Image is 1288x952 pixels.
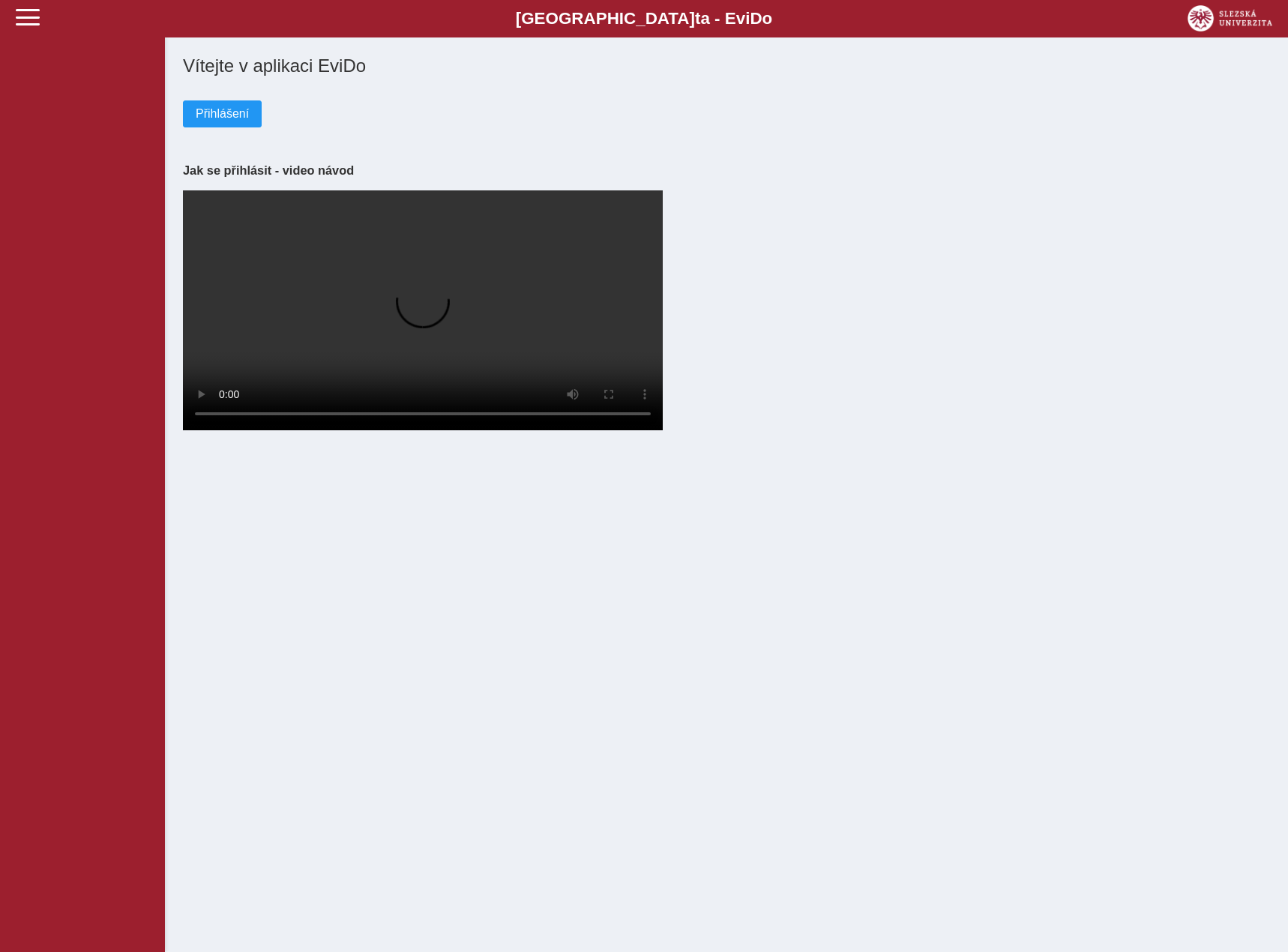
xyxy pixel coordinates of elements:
[183,163,1270,178] h3: Jak se přihlásit - video návod
[762,9,773,28] span: o
[196,107,249,121] span: Přihlášení
[750,9,762,28] span: D
[183,55,1270,76] h1: Vítejte v aplikaci EviDo
[183,190,663,430] video: Your browser does not support the video tag.
[183,100,262,127] button: Přihlášení
[45,9,1243,28] b: [GEOGRAPHIC_DATA] a - Evi
[1188,5,1272,31] img: logo_web_su.png
[695,9,700,28] span: t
